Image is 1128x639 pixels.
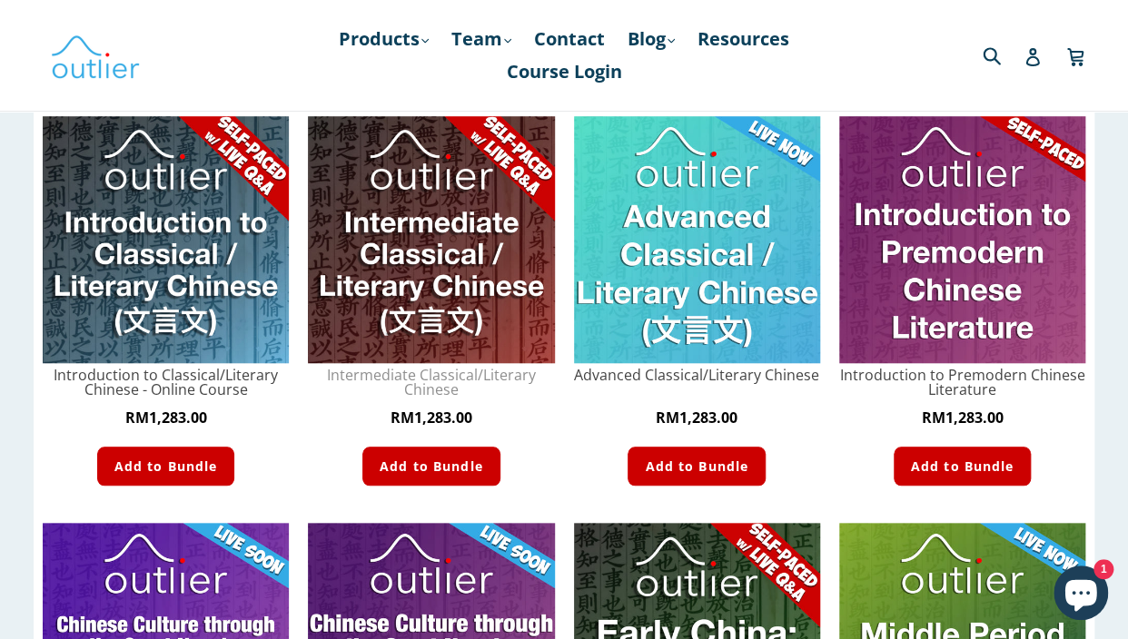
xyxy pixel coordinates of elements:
[125,408,207,428] b: 1,283.00
[911,457,1014,476] span: Add to Bundle
[308,116,554,362] img: Intermediate Classical/Literary Chinese
[656,408,679,428] span: RM
[308,368,554,397] a: Intermediate Classical/Literary Chinese
[645,457,748,476] span: Add to Bundle
[525,23,614,55] a: Contact
[628,447,766,486] button: Add to Bundle
[618,23,684,55] a: Blog
[921,408,945,428] span: RM
[50,29,141,82] img: Outlier Linguistics
[656,408,737,428] b: 1,283.00
[688,23,798,55] a: Resources
[894,447,1032,486] button: Add to Bundle
[574,116,820,362] img: Advanced Classical/Literary Chinese
[839,116,1085,362] img: Introduction to Premodern Chinese Literature
[43,116,289,362] img: Introduction to Classical/Literary Chinese - Online Course
[1048,565,1113,624] inbox-online-store-chat: Shopify online store chat
[114,457,218,476] span: Add to Bundle
[391,408,414,428] span: RM
[574,368,820,382] a: Advanced Classical/Literary Chinese
[498,55,631,88] a: Course Login
[978,36,1028,74] input: Search
[391,408,472,428] b: 1,283.00
[921,408,1003,428] b: 1,283.00
[380,457,483,476] span: Add to Bundle
[839,368,1085,397] a: Introduction to Premodern Chinese Literature
[442,23,520,55] a: Team
[97,447,235,486] button: Add to Bundle
[362,447,500,486] button: Add to Bundle
[330,23,438,55] a: Products
[43,368,289,397] a: Introduction to Classical/Literary Chinese - Online Course
[125,408,149,428] span: RM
